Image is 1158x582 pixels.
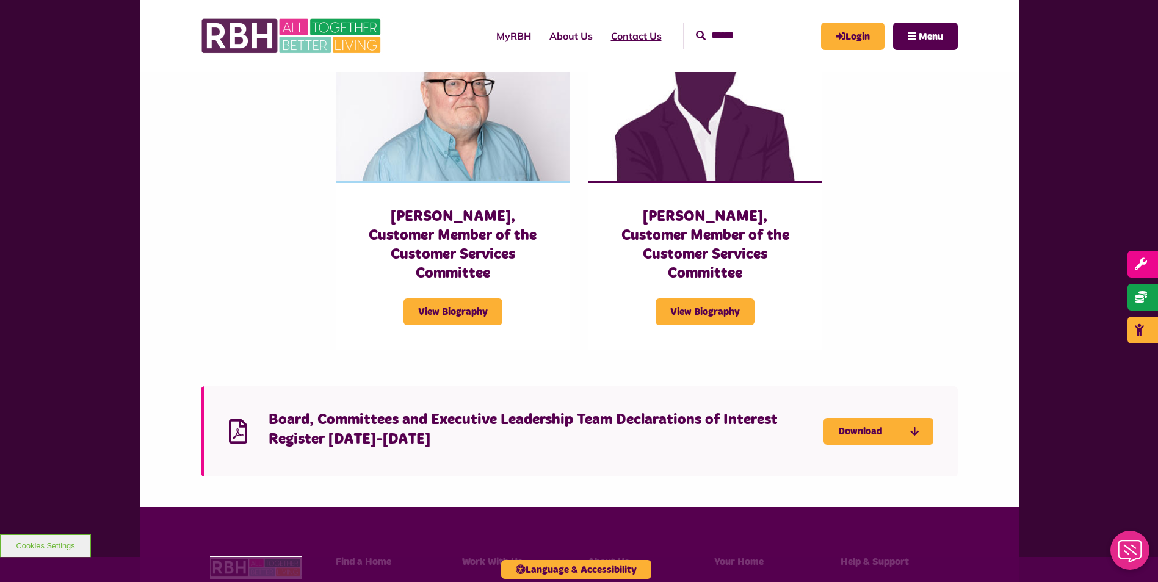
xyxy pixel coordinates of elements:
[403,298,502,325] span: View Biography
[821,23,885,50] a: MyRBH
[893,23,958,50] button: Navigation
[613,207,798,284] h3: [PERSON_NAME], Customer Member of the Customer Services Committee
[201,12,384,60] img: RBH
[696,23,809,49] input: Search
[336,34,570,181] img: Andrew Johnson
[588,34,822,350] a: [PERSON_NAME], Customer Member of the Customer Services Committee View Biography
[656,298,755,325] span: View Biography
[269,411,823,448] h4: Board, Committees and Executive Leadership Team Declarations of Interest Register [DATE]-[DATE]
[487,20,540,52] a: MyRBH
[919,32,943,41] span: Menu
[540,20,602,52] a: About Us
[1103,527,1158,582] iframe: Netcall Web Assistant for live chat
[823,418,933,445] a: Download Board, Committees and Executive Leadership Team Declarations of Interest Register 2025-2...
[336,34,570,350] a: [PERSON_NAME], Customer Member of the Customer Services Committee View Biography
[210,556,302,580] img: RBH
[588,34,822,181] img: Male 1
[501,560,651,579] button: Language & Accessibility
[602,20,671,52] a: Contact Us
[360,207,545,284] h3: [PERSON_NAME], Customer Member of the Customer Services Committee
